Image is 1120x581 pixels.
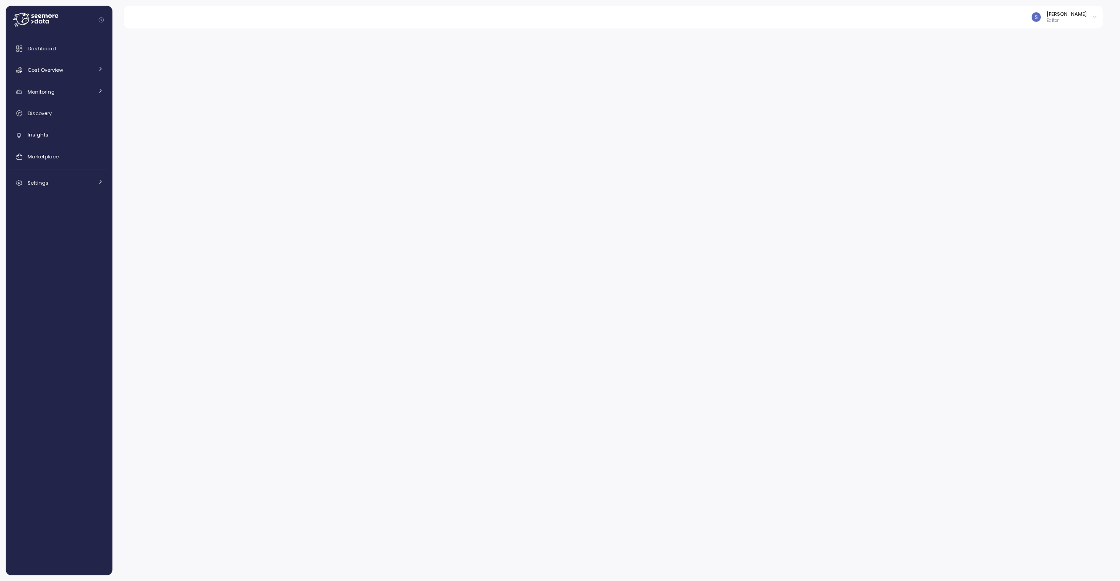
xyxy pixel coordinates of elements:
[9,105,109,122] a: Discovery
[28,110,52,117] span: Discovery
[9,83,109,101] a: Monitoring
[9,174,109,192] a: Settings
[9,148,109,165] a: Marketplace
[28,45,56,52] span: Dashboard
[1046,10,1087,17] div: [PERSON_NAME]
[28,131,49,138] span: Insights
[1032,12,1041,21] img: ACg8ocLCy7HMj59gwelRyEldAl2GQfy23E10ipDNf0SDYCnD3y85RA=s96-c
[9,61,109,79] a: Cost Overview
[28,153,59,160] span: Marketplace
[9,126,109,144] a: Insights
[28,88,55,95] span: Monitoring
[9,40,109,57] a: Dashboard
[1046,17,1087,24] p: Editor
[28,66,63,73] span: Cost Overview
[96,17,107,23] button: Collapse navigation
[28,179,49,186] span: Settings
